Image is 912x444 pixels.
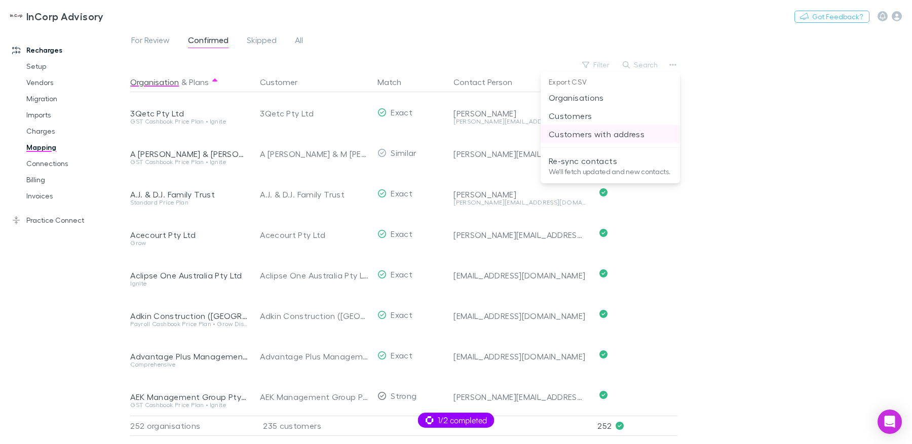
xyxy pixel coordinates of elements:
[541,152,680,179] li: Re-sync contactsWe'll fetch updated and new contacts.
[541,107,680,125] li: Customers
[541,89,680,107] li: Organisations
[541,125,680,143] li: Customers with address
[549,110,672,122] p: Customers
[549,167,672,176] p: We'll fetch updated and new contacts.
[549,128,672,140] p: Customers with address
[541,76,680,89] p: Export CSV
[549,92,672,104] p: Organisations
[878,410,902,434] div: Open Intercom Messenger
[549,155,672,167] p: Re-sync contacts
